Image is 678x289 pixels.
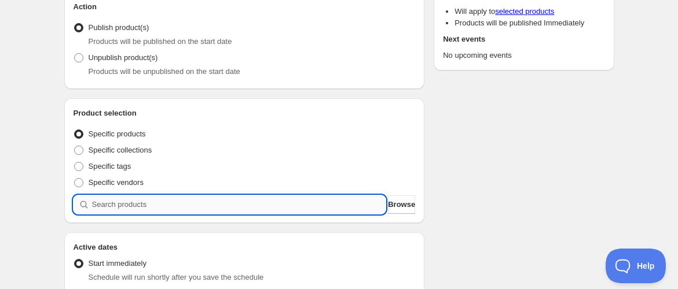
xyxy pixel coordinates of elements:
[89,129,146,138] span: Specific products
[455,6,604,17] li: Will apply to
[89,162,131,171] span: Specific tags
[74,242,416,253] h2: Active dates
[89,23,149,32] span: Publish product(s)
[443,34,604,45] h2: Next events
[388,195,415,214] button: Browse
[388,199,415,210] span: Browse
[89,37,232,46] span: Products will be published on the start date
[495,7,554,16] a: selected products
[74,1,416,13] h2: Action
[89,259,146,268] span: Start immediately
[92,195,386,214] input: Search products
[89,178,144,187] span: Specific vendors
[443,50,604,61] p: No upcoming events
[89,67,240,76] span: Products will be unpublished on the start date
[455,17,604,29] li: Products will be published Immediately
[74,108,416,119] h2: Product selection
[89,273,264,281] span: Schedule will run shortly after you save the schedule
[606,249,666,283] iframe: Toggle Customer Support
[89,53,158,62] span: Unpublish product(s)
[89,146,152,154] span: Specific collections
